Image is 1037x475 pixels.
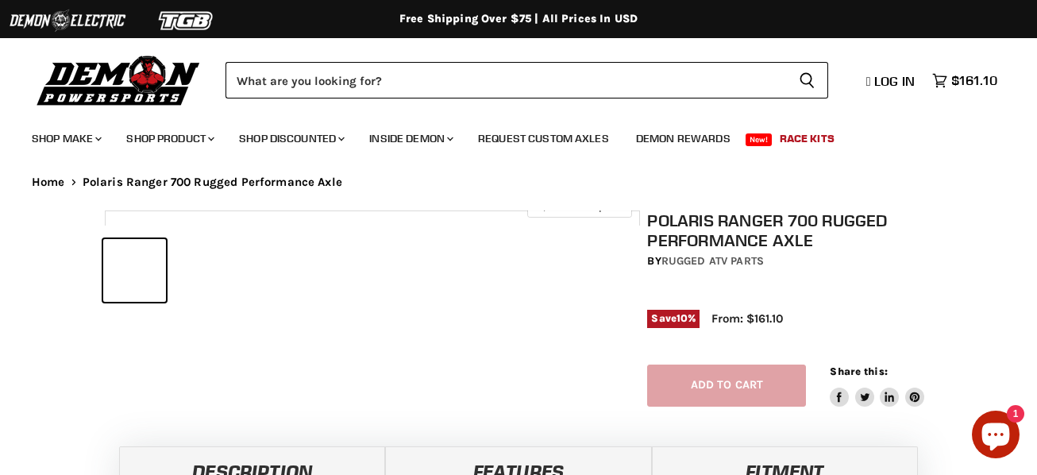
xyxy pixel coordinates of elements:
[647,310,700,327] span: Save %
[874,73,915,89] span: Log in
[786,62,828,98] button: Search
[32,176,65,189] a: Home
[114,122,224,155] a: Shop Product
[624,122,742,155] a: Demon Rewards
[768,122,846,155] a: Race Kits
[967,411,1024,462] inbox-online-store-chat: Shopify online store chat
[83,176,342,189] span: Polaris Ranger 700 Rugged Performance Axle
[830,365,887,377] span: Share this:
[8,6,127,36] img: Demon Electric Logo 2
[357,122,463,155] a: Inside Demon
[171,239,233,302] button: Polaris Ranger 700 Rugged Performance Axle thumbnail
[924,69,1005,92] a: $161.10
[951,73,997,88] span: $161.10
[20,122,111,155] a: Shop Make
[535,200,623,212] span: Click to expand
[32,52,206,108] img: Demon Powersports
[711,311,783,326] span: From: $161.10
[20,116,993,155] ul: Main menu
[647,210,939,250] h1: Polaris Ranger 700 Rugged Performance Axle
[661,254,764,268] a: Rugged ATV Parts
[103,239,166,302] button: Polaris Ranger 700 Rugged Performance Axle thumbnail
[127,6,246,36] img: TGB Logo 2
[226,62,786,98] input: Search
[227,122,354,155] a: Shop Discounted
[647,253,939,270] div: by
[830,365,924,407] aside: Share this:
[238,239,301,302] button: Polaris Ranger 700 Rugged Performance Axle thumbnail
[226,62,828,98] form: Product
[859,74,924,88] a: Log in
[677,312,688,324] span: 10
[466,122,621,155] a: Request Custom Axles
[746,133,773,146] span: New!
